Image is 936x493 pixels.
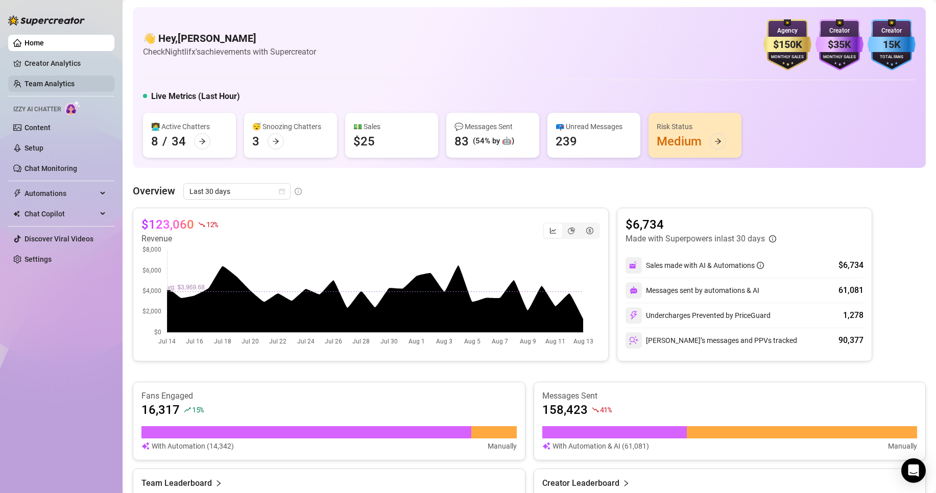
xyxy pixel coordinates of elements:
div: $25 [353,133,375,150]
div: Creator [815,26,863,36]
div: 15K [868,37,916,53]
article: 158,423 [542,402,588,418]
div: 90,377 [838,334,863,347]
span: calendar [279,188,285,194]
div: 83 [454,133,469,150]
span: line-chart [549,227,557,234]
span: right [215,477,222,489]
div: segmented control [543,223,600,239]
img: svg%3e [629,311,638,320]
div: 239 [556,133,577,150]
img: svg%3e [141,440,150,452]
a: Home [25,39,44,47]
div: 💵 Sales [353,121,430,132]
a: Content [25,124,51,132]
span: pie-chart [568,227,575,234]
article: $6,734 [626,216,776,233]
div: 34 [172,133,186,150]
span: arrow-right [199,138,206,145]
a: Settings [25,255,52,263]
div: Monthly Sales [815,54,863,61]
div: Open Intercom Messenger [901,458,926,483]
span: 41 % [600,405,612,414]
span: arrow-right [272,138,279,145]
a: Discover Viral Videos [25,235,93,243]
span: Izzy AI Chatter [13,105,61,114]
article: Overview [133,183,175,199]
div: Monthly Sales [763,54,811,61]
div: 😴 Snoozing Chatters [252,121,329,132]
img: svg%3e [542,440,550,452]
span: right [622,477,630,489]
span: 15 % [192,405,204,414]
article: Manually [888,440,917,452]
div: 61,081 [838,284,863,297]
div: 8 [151,133,158,150]
span: info-circle [295,188,302,195]
div: 💬 Messages Sent [454,121,531,132]
span: Automations [25,185,97,202]
span: info-circle [769,235,776,242]
a: Team Analytics [25,80,75,88]
div: Messages sent by automations & AI [626,282,759,299]
span: Chat Copilot [25,206,97,222]
div: 3 [252,133,259,150]
article: 16,317 [141,402,180,418]
img: svg%3e [629,336,638,345]
span: fall [198,221,205,228]
article: Team Leaderboard [141,477,212,489]
img: blue-badge-DgoSNQY1.svg [868,19,916,70]
img: logo-BBDzfeDw.svg [8,15,85,26]
article: Revenue [141,233,218,245]
div: Risk Status [657,121,733,132]
article: With Automation (14,342) [152,440,234,452]
img: AI Chatter [65,101,81,115]
img: gold-badge-CigiZidd.svg [763,19,811,70]
span: dollar-circle [586,227,593,234]
span: fall [592,406,599,413]
article: Manually [488,440,517,452]
span: Last 30 days [189,184,284,199]
div: (54% by 🤖) [473,135,514,147]
div: $150K [763,37,811,53]
article: $123,060 [141,216,194,233]
h4: 👋 Hey, [PERSON_NAME] [143,31,316,45]
span: info-circle [757,262,764,269]
article: Creator Leaderboard [542,477,619,489]
div: Total Fans [868,54,916,61]
div: 1,278 [843,309,863,322]
h5: Live Metrics (Last Hour) [151,90,240,103]
img: svg%3e [630,286,638,294]
div: Creator [868,26,916,36]
article: Fans Engaged [141,390,517,402]
img: Chat Copilot [13,210,20,217]
img: svg%3e [629,261,638,270]
div: $6,734 [838,259,863,272]
span: arrow-right [714,138,722,145]
article: Messages Sent [542,390,918,402]
article: With Automation & AI (61,081) [553,440,649,452]
article: Made with Superpowers in last 30 days [626,233,765,245]
div: 👩‍💻 Active Chatters [151,121,228,132]
div: $35K [815,37,863,53]
div: Undercharges Prevented by PriceGuard [626,307,771,324]
span: thunderbolt [13,189,21,198]
img: purple-badge-B9DA21FR.svg [815,19,863,70]
span: rise [184,406,191,413]
div: 📪 Unread Messages [556,121,632,132]
div: Sales made with AI & Automations [646,260,764,271]
div: [PERSON_NAME]’s messages and PPVs tracked [626,332,797,349]
span: 12 % [206,219,218,229]
article: Check Nightlifx's achievements with Supercreator [143,45,316,58]
a: Creator Analytics [25,55,106,71]
a: Setup [25,144,43,152]
a: Chat Monitoring [25,164,77,172]
div: Agency [763,26,811,36]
